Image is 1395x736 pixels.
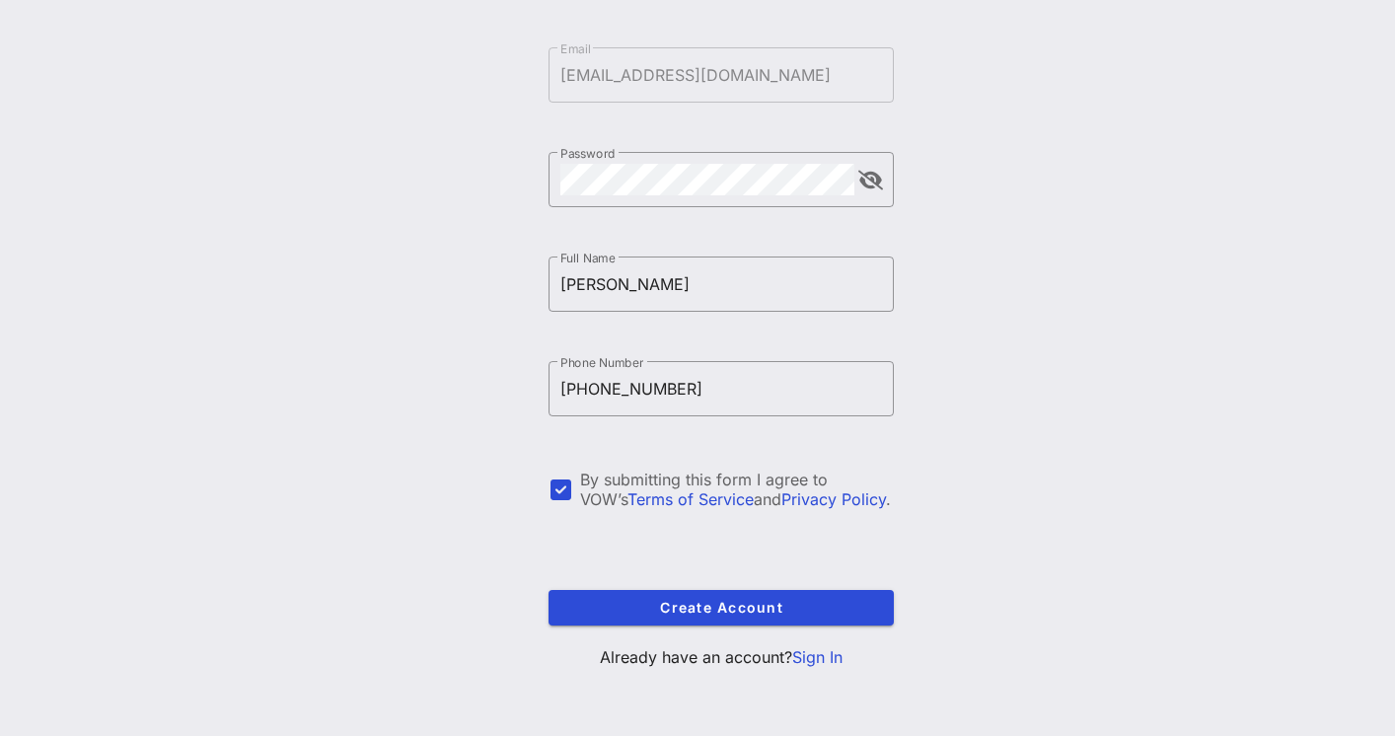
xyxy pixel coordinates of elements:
label: Password [560,146,616,161]
button: append icon [858,171,883,190]
span: Create Account [564,599,878,616]
label: Email [560,41,591,56]
div: By submitting this form I agree to VOW’s and . [580,470,894,509]
button: Create Account [549,590,894,626]
label: Full Name [560,251,616,265]
label: Phone Number [560,355,643,370]
p: Already have an account? [549,645,894,669]
a: Terms of Service [627,489,754,509]
a: Sign In [792,647,843,667]
a: Privacy Policy [781,489,886,509]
